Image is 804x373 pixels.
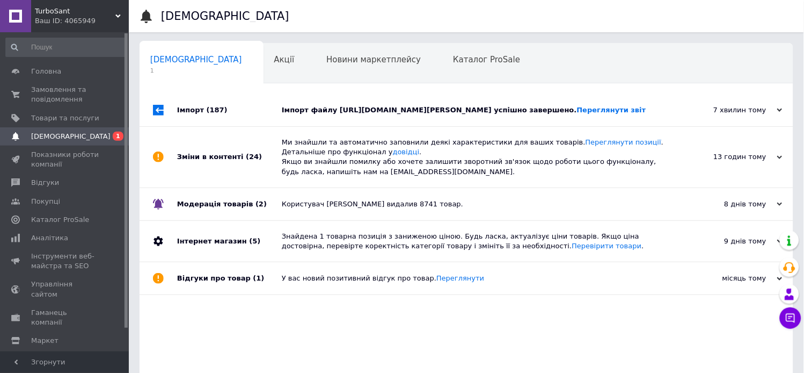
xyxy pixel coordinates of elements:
[177,127,282,188] div: Зміни в контенті
[675,236,783,246] div: 9 днів тому
[31,178,59,188] span: Відгуки
[586,138,661,146] a: Переглянути позиції
[177,188,282,220] div: Модерація товарів
[255,200,267,208] span: (2)
[31,279,99,299] span: Управління сайтом
[113,132,123,141] span: 1
[326,55,421,64] span: Новини маркетплейсу
[675,152,783,162] div: 13 годин тому
[274,55,295,64] span: Акції
[282,199,675,209] div: Користувач [PERSON_NAME] видалив 8741 товар.
[161,10,289,23] h1: [DEMOGRAPHIC_DATA]
[31,215,89,225] span: Каталог ProSale
[577,106,646,114] a: Переглянути звіт
[675,274,783,283] div: місяць тому
[282,232,675,251] div: Знайдена 1 товарна позиція з заниженою ціною. Будь ласка, актуалізує ціни товарів. Якщо ціна дост...
[177,221,282,262] div: Інтернет магазин
[282,138,675,177] div: Ми знайшли та автоматично заповнили деякі характеристики для ваших товарів. . Детальніше про функ...
[282,105,675,115] div: Імпорт файлу [URL][DOMAIN_NAME][PERSON_NAME] успішно завершено.
[207,106,228,114] span: (187)
[31,132,111,141] span: [DEMOGRAPHIC_DATA]
[177,262,282,295] div: Відгуки про товар
[246,153,262,161] span: (24)
[31,150,99,169] span: Показники роботи компанії
[675,105,783,115] div: 7 хвилин тому
[436,274,484,282] a: Переглянути
[31,85,99,104] span: Замовлення та повідомлення
[675,199,783,209] div: 8 днів тому
[150,55,242,64] span: [DEMOGRAPHIC_DATA]
[249,237,260,245] span: (5)
[780,307,801,329] button: Чат з покупцем
[35,6,115,16] span: TurboSant
[282,274,675,283] div: У вас новий позитивний відгук про товар.
[31,336,59,346] span: Маркет
[453,55,520,64] span: Каталог ProSale
[35,16,129,26] div: Ваш ID: 4065949
[150,67,242,75] span: 1
[31,252,99,271] span: Інструменти веб-майстра та SEO
[31,233,68,243] span: Аналітика
[393,148,420,156] a: довідці
[177,94,282,126] div: Імпорт
[31,308,99,327] span: Гаманець компанії
[253,274,265,282] span: (1)
[572,242,642,250] a: Перевірити товари
[5,38,127,57] input: Пошук
[31,197,60,206] span: Покупці
[31,67,61,76] span: Головна
[31,113,99,123] span: Товари та послуги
